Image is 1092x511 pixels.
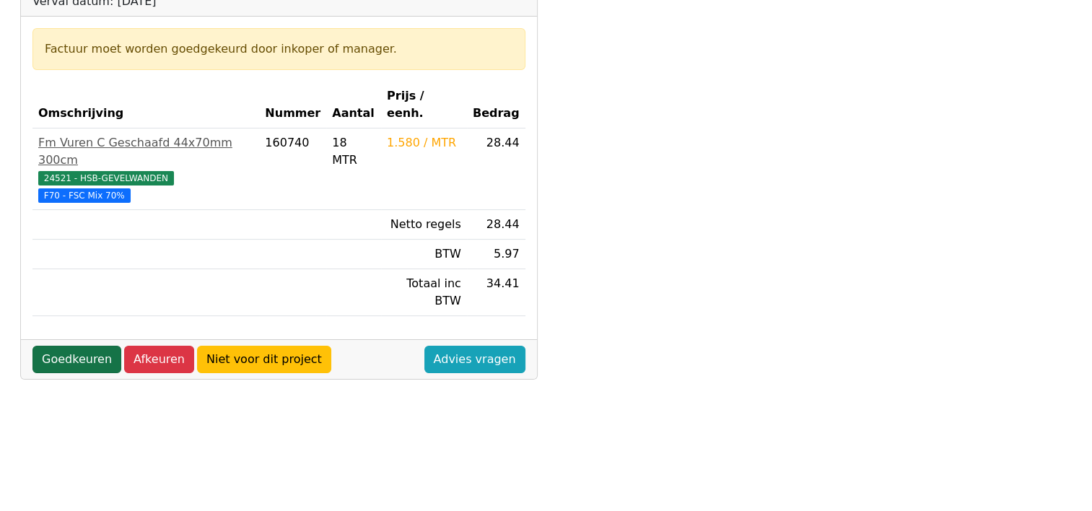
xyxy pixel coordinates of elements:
div: Factuur moet worden goedgekeurd door inkoper of manager. [45,40,513,58]
td: 28.44 [467,210,525,240]
th: Aantal [326,82,381,128]
div: 1.580 / MTR [387,134,461,152]
td: 28.44 [467,128,525,210]
td: BTW [381,240,467,269]
td: Totaal inc BTW [381,269,467,316]
div: 18 MTR [332,134,375,169]
div: Fm Vuren C Geschaafd 44x70mm 300cm [38,134,253,169]
a: Advies vragen [424,346,525,373]
span: 24521 - HSB-GEVELWANDEN [38,171,174,185]
th: Prijs / eenh. [381,82,467,128]
th: Bedrag [467,82,525,128]
td: Netto regels [381,210,467,240]
td: 34.41 [467,269,525,316]
th: Omschrijving [32,82,259,128]
a: Afkeuren [124,346,194,373]
td: 5.97 [467,240,525,269]
a: Goedkeuren [32,346,121,373]
a: Fm Vuren C Geschaafd 44x70mm 300cm24521 - HSB-GEVELWANDEN F70 - FSC Mix 70% [38,134,253,204]
td: 160740 [259,128,326,210]
th: Nummer [259,82,326,128]
a: Niet voor dit project [197,346,331,373]
span: F70 - FSC Mix 70% [38,188,131,203]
